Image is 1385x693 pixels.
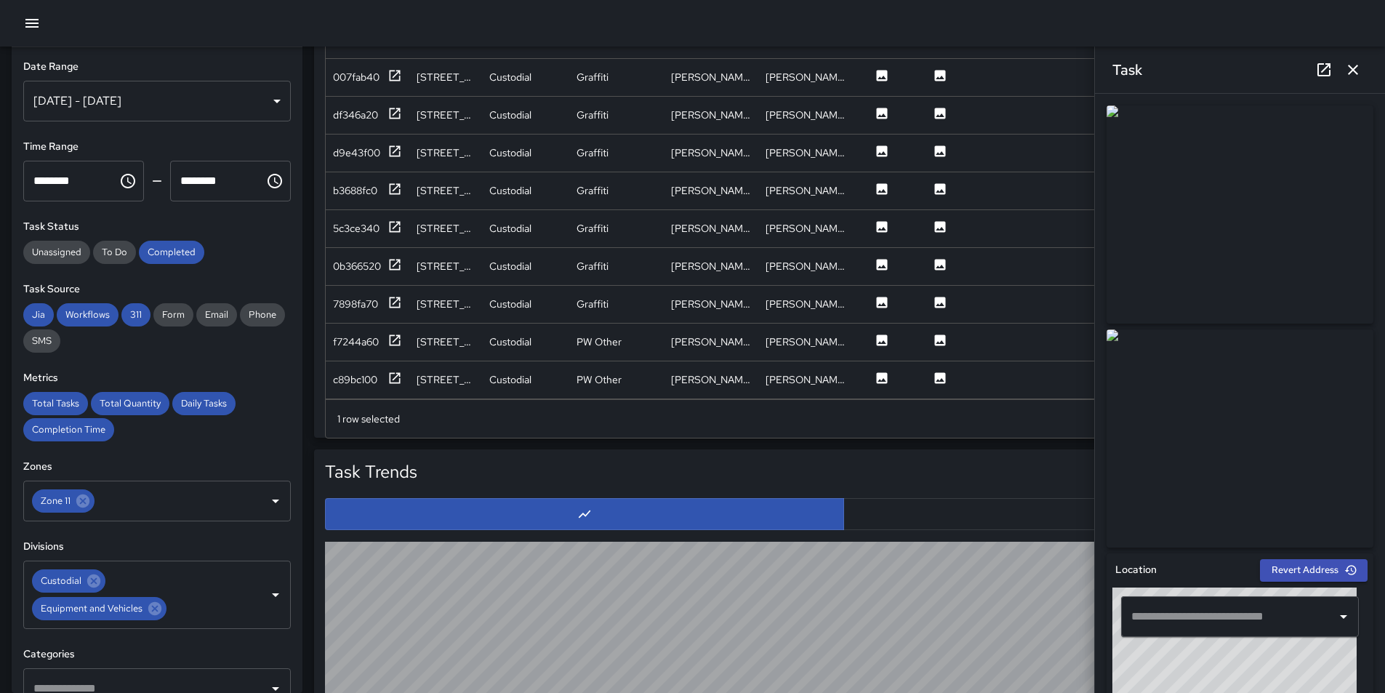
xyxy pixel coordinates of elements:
[32,597,166,620] div: Equipment and Vehicles
[333,372,377,387] div: c89bc100
[172,397,236,409] span: Daily Tasks
[489,145,531,160] div: Custodial
[333,221,380,236] div: 5c3ce340
[417,297,475,311] div: 75 Holomoana Street
[91,397,169,409] span: Total Quantity
[766,297,846,311] div: Donald Mcintire
[333,68,402,87] button: 007fab40
[671,221,751,236] div: James Bordenave
[23,335,60,347] span: SMS
[23,81,291,121] div: [DATE] - [DATE]
[577,372,622,387] div: PW Other
[417,259,475,273] div: 75 Holomoana Street
[333,144,402,162] button: d9e43f00
[766,372,846,387] div: James Bordenave
[333,108,378,122] div: df346a20
[333,182,402,200] button: b3688fc0
[489,259,531,273] div: Custodial
[489,183,531,198] div: Custodial
[417,70,475,84] div: 75 Holomoana Street
[57,303,119,327] div: Workflows
[23,392,88,415] div: Total Tasks
[93,241,136,264] div: To Do
[333,259,381,273] div: 0b366520
[766,259,846,273] div: Donald Mcintire
[260,167,289,196] button: Choose time, selected time is 11:59 PM
[337,412,400,426] div: 1 row selected
[23,308,54,321] span: Jia
[32,492,79,509] span: Zone 11
[489,221,531,236] div: Custodial
[417,145,475,160] div: 75 Holomoana Street
[23,303,54,327] div: Jia
[23,59,291,75] h6: Date Range
[577,507,592,521] svg: Line Chart
[671,335,751,349] div: James Bordenave
[265,585,286,605] button: Open
[333,371,402,389] button: c89bc100
[23,418,114,441] div: Completion Time
[196,308,237,321] span: Email
[577,183,609,198] div: Graffiti
[577,70,609,84] div: Graffiti
[32,600,151,617] span: Equipment and Vehicles
[417,335,475,349] div: 498 Ala Moana Park Drive
[489,335,531,349] div: Custodial
[139,246,204,258] span: Completed
[417,221,475,236] div: 75 Holomoana Street
[196,303,237,327] div: Email
[23,139,291,155] h6: Time Range
[489,297,531,311] div: Custodial
[489,108,531,122] div: Custodial
[671,297,751,311] div: Donald Mcintire
[671,145,751,160] div: Donald Mcintire
[32,572,90,589] span: Custodial
[23,539,291,555] h6: Divisions
[333,333,402,351] button: f7244a60
[240,303,285,327] div: Phone
[577,335,622,349] div: PW Other
[23,281,291,297] h6: Task Source
[417,108,475,122] div: 75 Holomoana Street
[577,108,609,122] div: Graffiti
[23,329,60,353] div: SMS
[240,308,285,321] span: Phone
[766,145,846,160] div: Donald Mcintire
[265,491,286,511] button: Open
[153,303,193,327] div: Form
[23,423,114,436] span: Completion Time
[333,183,377,198] div: b3688fc0
[23,646,291,662] h6: Categories
[153,308,193,321] span: Form
[766,108,846,122] div: James Bordenave
[333,257,402,276] button: 0b366520
[671,70,751,84] div: Donald Mcintire
[333,295,402,313] button: 7898fa70
[32,489,95,513] div: Zone 11
[333,220,402,238] button: 5c3ce340
[91,392,169,415] div: Total Quantity
[843,498,1362,530] button: Bar Chart
[333,297,378,311] div: 7898fa70
[93,246,136,258] span: To Do
[671,108,751,122] div: James Bordenave
[32,569,105,593] div: Custodial
[333,145,380,160] div: d9e43f00
[23,246,90,258] span: Unassigned
[577,145,609,160] div: Graffiti
[577,221,609,236] div: Graffiti
[671,183,751,198] div: Donald Mcintire
[23,397,88,409] span: Total Tasks
[417,183,475,198] div: 75 Holomoana Street
[23,219,291,235] h6: Task Status
[671,259,751,273] div: Donald Mcintire
[333,335,379,349] div: f7244a60
[57,308,119,321] span: Workflows
[121,303,150,327] div: 311
[23,241,90,264] div: Unassigned
[23,370,291,386] h6: Metrics
[121,308,150,321] span: 311
[113,167,142,196] button: Choose time, selected time is 12:00 AM
[23,459,291,475] h6: Zones
[417,372,475,387] div: 498 Ala Moana Park Drive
